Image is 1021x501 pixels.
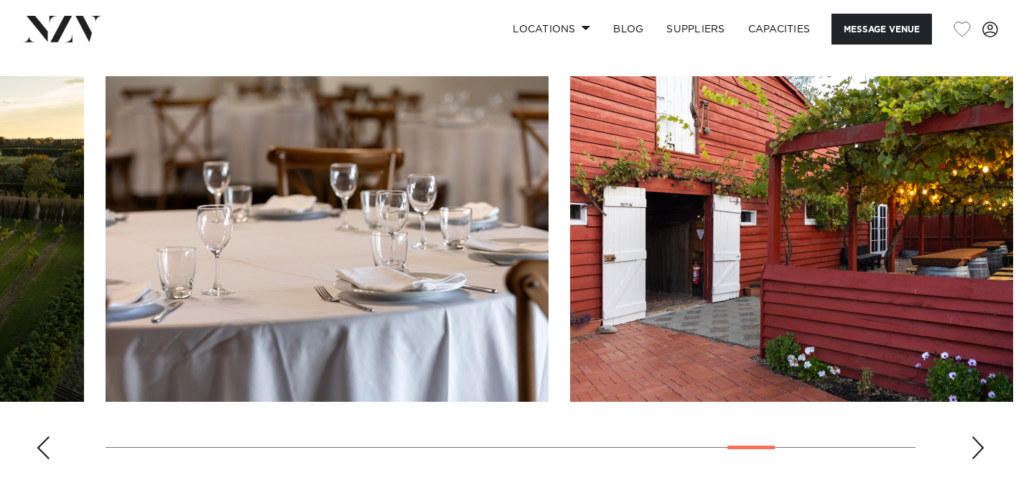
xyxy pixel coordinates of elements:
[655,14,736,45] a: SUPPLIERS
[501,14,602,45] a: Locations
[570,76,1013,402] swiper-slide: 25 / 30
[106,76,549,402] swiper-slide: 24 / 30
[602,14,655,45] a: BLOG
[831,14,932,45] button: Message Venue
[737,14,822,45] a: Capacities
[23,16,101,42] img: nzv-logo.png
